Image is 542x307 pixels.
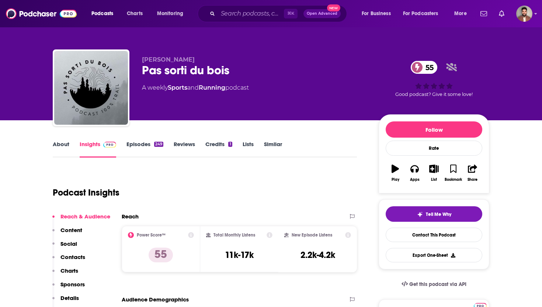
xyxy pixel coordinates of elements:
[157,8,183,19] span: Monitoring
[174,141,195,158] a: Reviews
[137,232,166,238] h2: Power Score™
[386,121,482,138] button: Follow
[386,160,405,186] button: Play
[52,253,85,267] button: Contacts
[142,56,195,63] span: [PERSON_NAME]
[431,177,437,182] div: List
[6,7,77,21] img: Podchaser - Follow, Share and Rate Podcasts
[52,267,78,281] button: Charts
[362,8,391,19] span: For Business
[243,141,254,158] a: Lists
[424,160,444,186] button: List
[103,142,116,148] img: Podchaser Pro
[122,8,147,20] a: Charts
[411,61,437,74] a: 55
[80,141,116,158] a: InsightsPodchaser Pro
[418,61,437,74] span: 55
[307,12,337,15] span: Open Advanced
[52,213,110,227] button: Reach & Audience
[357,8,400,20] button: open menu
[52,240,77,254] button: Social
[426,211,451,217] span: Tell Me Why
[398,8,449,20] button: open menu
[126,141,163,158] a: Episodes249
[86,8,123,20] button: open menu
[53,141,69,158] a: About
[386,248,482,262] button: Export One-Sheet
[477,7,490,20] a: Show notifications dropdown
[386,141,482,156] div: Rate
[142,83,249,92] div: A weekly podcast
[395,92,473,97] span: Good podcast? Give it some love!
[60,240,77,247] p: Social
[392,177,399,182] div: Play
[403,8,438,19] span: For Podcasters
[405,160,424,186] button: Apps
[149,248,173,262] p: 55
[60,281,85,288] p: Sponsors
[60,294,79,301] p: Details
[52,281,85,294] button: Sponsors
[386,228,482,242] a: Contact This Podcast
[54,51,128,125] img: Pas sorti du bois
[409,281,466,287] span: Get this podcast via API
[53,187,119,198] h1: Podcast Insights
[327,4,340,11] span: New
[60,253,85,261] p: Contacts
[127,8,143,19] span: Charts
[264,141,282,158] a: Similar
[300,249,335,261] h3: 2.2k-4.2k
[463,160,482,186] button: Share
[449,8,476,20] button: open menu
[386,206,482,222] button: tell me why sparkleTell Me Why
[152,8,193,20] button: open menu
[516,6,532,22] img: User Profile
[516,6,532,22] button: Show profile menu
[52,227,82,240] button: Content
[205,5,354,22] div: Search podcasts, credits, & more...
[410,177,420,182] div: Apps
[228,142,232,147] div: 1
[417,211,423,217] img: tell me why sparkle
[91,8,113,19] span: Podcasts
[199,84,225,91] a: Running
[213,232,255,238] h2: Total Monthly Listens
[218,8,284,20] input: Search podcasts, credits, & more...
[454,8,467,19] span: More
[187,84,199,91] span: and
[225,249,254,261] h3: 11k-17k
[292,232,332,238] h2: New Episode Listens
[468,177,477,182] div: Share
[516,6,532,22] span: Logged in as calmonaghan
[122,213,139,220] h2: Reach
[60,267,78,274] p: Charts
[303,9,341,18] button: Open AdvancedNew
[154,142,163,147] div: 249
[396,275,472,293] a: Get this podcast via API
[379,56,489,102] div: 55Good podcast? Give it some love!
[122,296,189,303] h2: Audience Demographics
[444,160,463,186] button: Bookmark
[205,141,232,158] a: Credits1
[60,213,110,220] p: Reach & Audience
[168,84,187,91] a: Sports
[496,7,507,20] a: Show notifications dropdown
[284,9,298,18] span: ⌘ K
[60,227,82,234] p: Content
[445,177,462,182] div: Bookmark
